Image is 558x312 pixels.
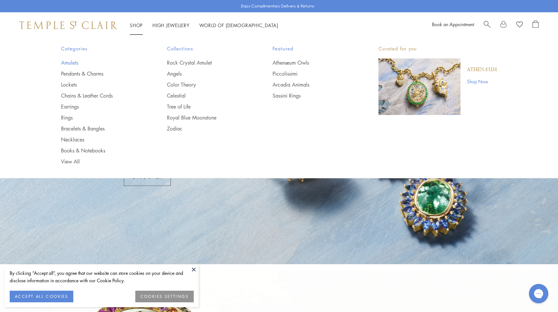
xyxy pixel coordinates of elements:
p: Curated for you [378,45,497,53]
a: ShopShop [130,22,143,28]
a: Celestial [167,92,247,99]
a: Open Shopping Bag [532,20,539,30]
span: Featured [273,45,353,53]
button: COOKIES SETTINGS [135,291,194,302]
a: Color Theory [167,81,247,88]
a: Arcadia Animals [273,81,353,88]
span: Categories [61,45,141,53]
a: World of [DEMOGRAPHIC_DATA]World of [DEMOGRAPHIC_DATA] [199,22,278,28]
a: Chains & Leather Cords [61,92,141,99]
a: Bracelets & Bangles [61,125,141,132]
a: Royal Blue Moonstone [167,114,247,121]
a: Athenæum [467,66,497,73]
a: Shop Now [467,78,497,85]
img: Temple St. Clair [19,21,117,29]
a: Lockets [61,81,141,88]
a: Pendants & Charms [61,70,141,77]
a: Necklaces [61,136,141,143]
a: Rock Crystal Amulet [167,59,247,66]
nav: Main navigation [130,21,278,29]
a: Search [484,20,491,30]
p: Enjoy Complimentary Delivery & Returns [241,3,314,9]
button: ACCEPT ALL COOKIES [10,291,73,302]
a: Angels [167,70,247,77]
a: View All [61,158,141,165]
a: Piccolissimi [273,70,353,77]
a: High JewelleryHigh Jewellery [152,22,190,28]
a: Athenæum Owls [273,59,353,66]
a: View Wishlist [516,20,523,30]
span: Collections [167,45,247,53]
a: Amulets [61,59,141,66]
a: Book an Appointment [432,21,474,27]
a: Tree of Life [167,103,247,110]
a: Earrings [61,103,141,110]
div: By clicking “Accept all”, you agree that our website can store cookies on your device and disclos... [10,269,194,284]
iframe: Gorgias live chat messenger [526,282,552,306]
a: Books & Notebooks [61,147,141,154]
a: Rings [61,114,141,121]
a: Zodiac [167,125,247,132]
a: Sassini Rings [273,92,353,99]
